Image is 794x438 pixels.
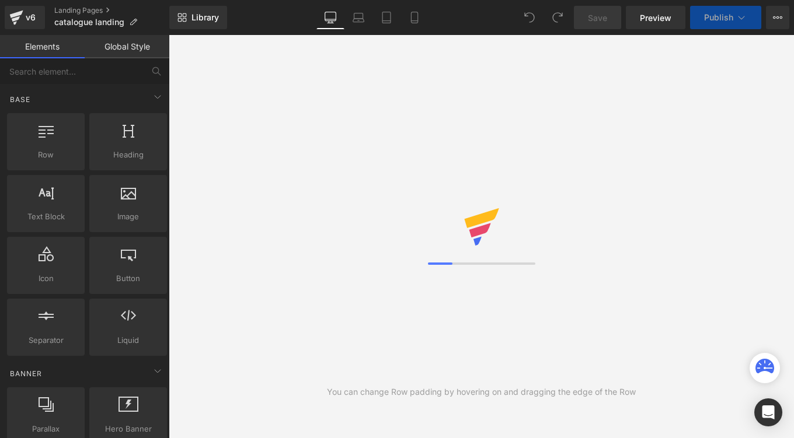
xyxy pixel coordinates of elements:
[11,334,81,346] span: Separator
[704,13,733,22] span: Publish
[93,334,163,346] span: Liquid
[316,6,344,29] a: Desktop
[93,272,163,285] span: Button
[690,6,761,29] button: Publish
[54,6,169,15] a: Landing Pages
[9,368,43,379] span: Banner
[9,94,32,105] span: Base
[754,398,782,426] div: Open Intercom Messenger
[54,17,124,27] span: catalogue landing
[93,423,163,435] span: Hero Banner
[344,6,372,29] a: Laptop
[5,6,45,29] a: v6
[327,386,636,398] div: You can change Row padding by hovering on and dragging the edge of the Row
[401,6,429,29] a: Mobile
[191,12,219,23] span: Library
[518,6,541,29] button: Undo
[640,12,671,24] span: Preview
[85,35,169,58] a: Global Style
[169,6,227,29] a: New Library
[588,12,607,24] span: Save
[546,6,569,29] button: Redo
[11,272,81,285] span: Icon
[93,211,163,223] span: Image
[11,423,81,435] span: Parallax
[93,149,163,161] span: Heading
[766,6,789,29] button: More
[372,6,401,29] a: Tablet
[23,10,38,25] div: v6
[626,6,685,29] a: Preview
[11,149,81,161] span: Row
[11,211,81,223] span: Text Block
